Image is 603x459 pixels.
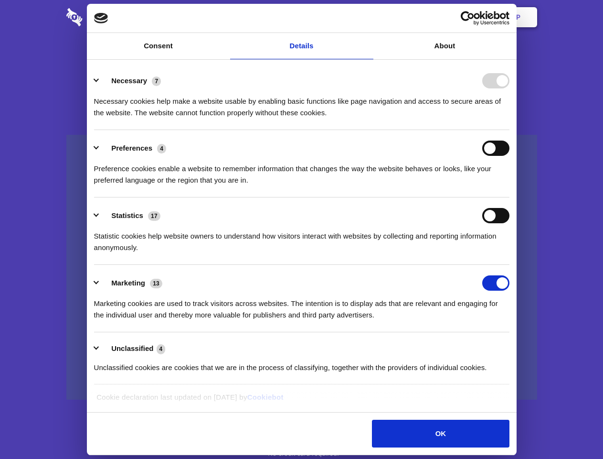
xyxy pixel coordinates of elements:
span: 13 [150,279,162,288]
a: Details [230,33,373,59]
div: Statistic cookies help website owners to understand how visitors interact with websites by collec... [94,223,509,253]
h1: Eliminate Slack Data Loss. [66,43,537,77]
img: logo-wordmark-white-trans-d4663122ce5f474addd5e946df7df03e33cb6a1c49d2221995e7729f52c070b2.svg [66,8,148,26]
a: Consent [87,33,230,59]
div: Unclassified cookies are cookies that we are in the process of classifying, together with the pro... [94,355,509,373]
div: Necessary cookies help make a website usable by enabling basic functions like page navigation and... [94,88,509,119]
img: logo [94,13,108,23]
iframe: Drift Widget Chat Controller [555,411,592,448]
a: Usercentrics Cookiebot - opens in a new window [426,11,509,25]
a: Contact [387,2,431,32]
a: Pricing [280,2,322,32]
div: Marketing cookies are used to track visitors across websites. The intention is to display ads tha... [94,291,509,321]
span: 17 [148,211,160,221]
h4: Auto-redaction of sensitive data, encrypted data sharing and self-destructing private chats. Shar... [66,87,537,119]
a: Wistia video thumbnail [66,135,537,400]
span: 4 [157,144,166,153]
a: Login [433,2,475,32]
button: Statistics (17) [94,208,167,223]
button: Necessary (7) [94,73,167,88]
span: 7 [152,76,161,86]
a: About [373,33,517,59]
label: Necessary [111,76,147,85]
label: Preferences [111,144,152,152]
a: Cookiebot [247,393,284,401]
button: Marketing (13) [94,275,169,291]
div: Preference cookies enable a website to remember information that changes the way the website beha... [94,156,509,186]
label: Marketing [111,279,145,287]
button: OK [372,420,509,448]
div: Cookie declaration last updated on [DATE] by [89,392,514,410]
span: 4 [157,344,166,354]
button: Preferences (4) [94,141,172,156]
label: Statistics [111,211,143,219]
button: Unclassified (4) [94,343,171,355]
